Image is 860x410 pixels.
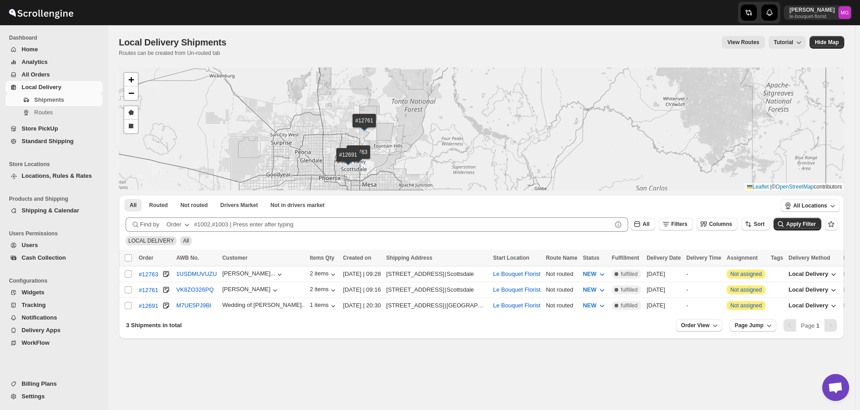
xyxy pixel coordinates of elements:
[784,5,852,20] button: User menu
[22,302,45,308] span: Tracking
[310,302,338,311] button: 1 items
[735,322,764,329] span: Page Jump
[167,220,181,229] div: Order
[659,218,693,230] button: Filters
[5,252,103,264] button: Cash Collection
[577,298,611,313] button: NEW
[124,120,138,133] a: Draw a rectangle
[546,285,577,294] div: Not routed
[5,204,103,217] button: Shipping & Calendar
[22,138,74,144] span: Standard Shipping
[222,302,307,308] div: Wedding of [PERSON_NAME]...
[128,238,174,244] span: LOCAL DELIVERY
[343,255,371,261] span: Created on
[671,221,688,227] span: Filters
[310,270,338,279] button: 2 items
[771,255,783,261] span: Tags
[22,125,58,132] span: Store PickUp
[265,199,330,212] button: Un-claimable
[5,68,103,81] button: All Orders
[386,301,488,310] div: |
[126,322,182,329] span: 3 Shipments in total
[583,302,596,309] span: NEW
[176,302,211,309] button: M7UE5PJ9BI
[493,255,530,261] span: Start Location
[181,202,208,209] span: Not routed
[5,170,103,182] button: Locations, Rules & Rates
[770,184,772,190] span: |
[730,302,762,309] button: Not assigned
[643,221,649,227] span: All
[647,285,681,294] div: [DATE]
[447,301,488,310] div: [GEOGRAPHIC_DATA]
[747,184,769,190] a: Leaflet
[493,270,541,277] button: Le Bouquet Florist
[754,221,765,227] span: Sort
[822,374,849,401] div: Open chat
[447,270,474,279] div: Scottsdale
[741,218,770,230] button: Sort
[34,96,64,103] span: Shipments
[686,270,721,279] div: -
[22,289,44,296] span: Widgets
[194,217,612,232] input: #1002,#1003 | Press enter after typing
[119,37,226,47] span: Local Delivery Shipments
[176,270,217,277] button: 1USDMUVUZU
[686,301,721,310] div: -
[22,59,48,65] span: Analytics
[816,322,819,329] b: 1
[727,255,758,261] span: Assignment
[139,287,158,293] div: #12761
[9,161,104,168] span: Store Locations
[621,286,638,293] span: fulfilled
[222,302,304,311] button: Wedding of [PERSON_NAME]...
[447,285,474,294] div: Scottsdale
[5,106,103,119] button: Routes
[22,84,61,90] span: Local Delivery
[9,230,104,237] span: Users Permissions
[386,270,488,279] div: |
[783,298,843,313] button: Local Delivery
[386,285,488,294] div: |
[493,302,541,309] button: Le Bouquet Florist
[9,195,104,203] span: Products and Shipping
[220,202,258,209] span: Drivers Market
[341,155,355,165] img: Marker
[788,255,830,261] span: Delivery Method
[22,46,38,53] span: Home
[493,286,541,293] button: Le Bouquet Florist
[22,393,45,400] span: Settings
[5,239,103,252] button: Users
[9,277,104,284] span: Configurations
[22,71,50,78] span: All Orders
[124,73,138,86] a: Zoom in
[124,86,138,100] a: Zoom out
[5,299,103,311] button: Tracking
[9,34,104,41] span: Dashboard
[343,285,381,294] div: [DATE] | 09:16
[176,286,213,293] button: VK8ZO326PQ
[119,50,230,57] p: Routes can be created from Un-routed tab
[676,319,722,332] button: Order View
[222,286,280,295] div: [PERSON_NAME]
[730,287,762,293] button: Not assigned
[789,14,835,19] p: le-bouquet-florist
[139,271,158,278] div: #12763
[621,302,638,309] span: fulfilled
[139,285,158,294] button: #12761
[810,36,844,49] button: Map action label
[686,255,721,261] span: Delivery Time
[577,283,611,297] button: NEW
[788,302,828,309] span: Local Delivery
[124,199,142,212] button: All
[788,286,828,293] span: Local Delivery
[271,202,325,209] span: Not in drivers market
[386,301,444,310] div: [STREET_ADDRESS]
[22,207,79,214] span: Shipping & Calendar
[22,242,38,248] span: Users
[647,301,681,310] div: [DATE]
[34,109,53,116] span: Routes
[686,285,721,294] div: -
[583,255,599,261] span: Status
